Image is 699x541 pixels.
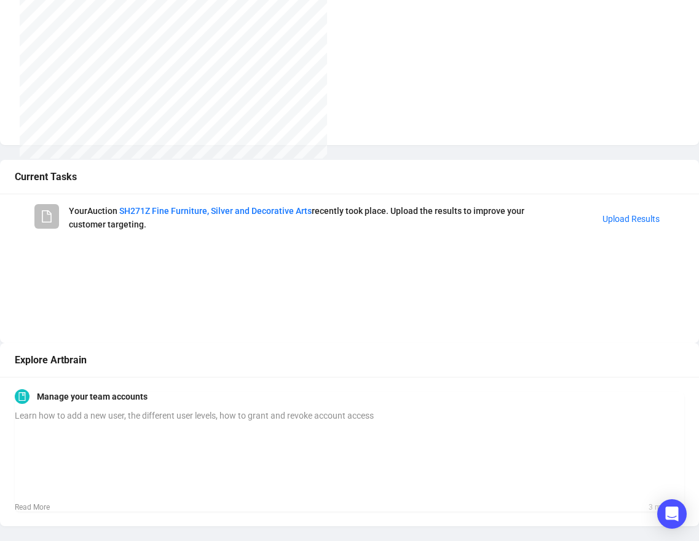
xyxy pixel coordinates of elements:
span: book [18,392,26,401]
div: Open Intercom Messenger [657,499,687,529]
div: Explore Artbrain [15,352,684,368]
span: file [41,210,53,223]
span: Your Auction recently took place. Upload the results to improve your customer targeting. [69,206,524,229]
a: Read More [15,501,649,513]
span: 3 min read [649,501,684,513]
div: Current Tasks [15,169,684,184]
a: SH271Z Fine Furniture, Silver and Decorative Arts [119,206,312,216]
a: Manage your team accounts [37,389,148,404]
a: Upload Results [602,214,660,224]
div: Learn how to add a new user, the different user levels, how to grant and revoke account access [15,409,684,499]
